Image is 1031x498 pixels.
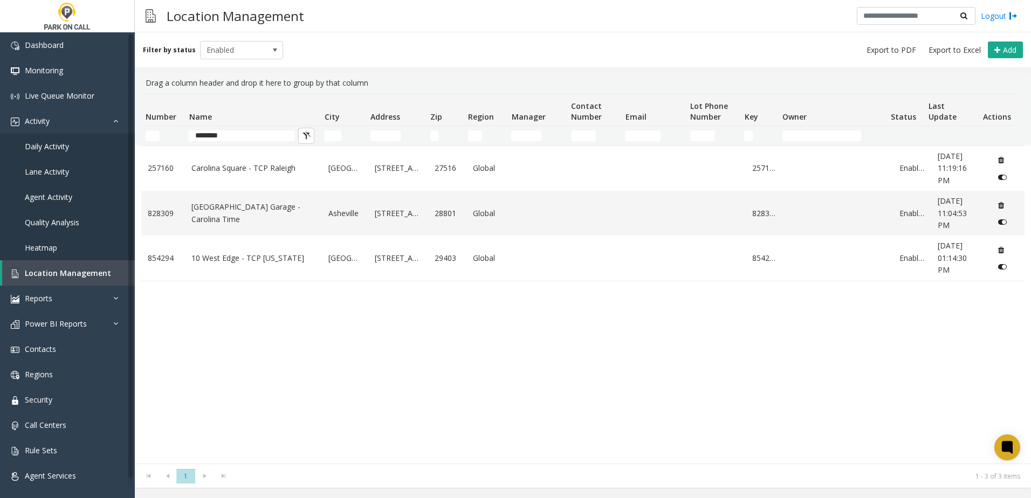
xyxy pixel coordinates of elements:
[473,162,504,174] a: Global
[11,67,19,75] img: 'icon'
[473,207,504,219] a: Global
[25,293,52,303] span: Reports
[25,395,52,405] span: Security
[1009,10,1018,22] img: logout
[25,243,57,253] span: Heatmap
[690,130,715,141] input: Lot Phone Number Filter
[146,112,176,122] span: Number
[11,345,19,354] img: 'icon'
[25,217,79,227] span: Quality Analysis
[426,126,464,146] td: Zip Filter
[468,130,482,141] input: Region Filter
[25,116,50,126] span: Activity
[25,167,69,177] span: Lane Activity
[135,93,1031,464] div: Data table
[11,295,19,303] img: 'icon'
[938,196,967,230] span: [DATE] 11:04:53 PM
[320,126,366,146] td: City Filter
[507,126,567,146] td: Manager Filter
[298,128,314,144] button: Clear
[25,192,72,202] span: Agent Activity
[468,112,494,122] span: Region
[239,472,1020,481] kendo-pager-info: 1 - 3 of 3 items
[148,252,178,264] a: 854294
[752,207,778,219] a: 828309
[625,130,661,141] input: Email Filter
[375,252,422,264] a: [STREET_ADDRESS]
[430,112,442,122] span: Zip
[189,130,295,141] input: Name Filter
[328,252,362,264] a: [GEOGRAPHIC_DATA]
[435,162,460,174] a: 27516
[141,73,1025,93] div: Drag a column header and drop it here to group by that column
[512,112,546,122] span: Manager
[938,195,979,231] a: [DATE] 11:04:53 PM
[189,112,212,122] span: Name
[146,130,160,141] input: Number Filter
[141,126,184,146] td: Number Filter
[375,162,422,174] a: [STREET_ADDRESS]
[862,43,920,58] button: Export to PDF
[11,421,19,430] img: 'icon'
[148,207,178,219] a: 828309
[25,65,63,75] span: Monitoring
[782,112,807,122] span: Owner
[161,3,310,29] h3: Location Management
[929,45,981,56] span: Export to Excel
[201,41,266,59] span: Enabled
[325,130,341,141] input: City Filter
[571,101,602,122] span: Contact Number
[981,10,1018,22] a: Logout
[11,472,19,481] img: 'icon'
[328,207,362,219] a: Asheville
[143,45,196,55] label: Filter by status
[511,130,541,141] input: Manager Filter
[11,447,19,455] img: 'icon'
[899,207,925,219] a: Enabled
[938,240,967,275] span: [DATE] 01:14:30 PM
[25,445,57,455] span: Rule Sets
[435,207,460,219] a: 28801
[626,112,647,122] span: Email
[25,471,76,481] span: Agent Services
[571,130,596,141] input: Contact Number Filter
[11,396,19,405] img: 'icon'
[25,319,87,329] span: Power BI Reports
[25,141,69,151] span: Daily Activity
[191,162,315,174] a: Carolina Square - TCP Raleigh
[740,126,778,146] td: Key Filter
[430,130,439,141] input: Zip Filter
[690,101,728,122] span: Lot Phone Number
[464,126,507,146] td: Region Filter
[924,126,978,146] td: Last Update Filter
[752,252,778,264] a: 854294
[11,371,19,379] img: 'icon'
[325,112,340,122] span: City
[938,240,979,276] a: [DATE] 01:14:30 PM
[25,369,53,379] span: Regions
[993,258,1013,275] button: Disable
[867,45,916,56] span: Export to PDF
[2,260,135,286] a: Location Management
[328,162,362,174] a: [GEOGRAPHIC_DATA]
[899,162,925,174] a: Enabled
[370,130,401,141] input: Address Filter
[25,40,64,50] span: Dashboard
[899,252,925,264] a: Enabled
[929,101,957,122] span: Last Update
[979,94,1016,126] th: Actions
[979,126,1016,146] td: Actions Filter
[435,252,460,264] a: 29403
[993,196,1010,213] button: Delete
[191,252,315,264] a: 10 West Edge - TCP [US_STATE]
[11,41,19,50] img: 'icon'
[886,94,924,126] th: Status
[148,162,178,174] a: 257160
[752,162,778,174] a: 257160
[886,126,924,146] td: Status Filter
[11,320,19,329] img: 'icon'
[1003,45,1016,55] span: Add
[370,112,400,122] span: Address
[25,420,66,430] span: Call Centers
[621,126,686,146] td: Email Filter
